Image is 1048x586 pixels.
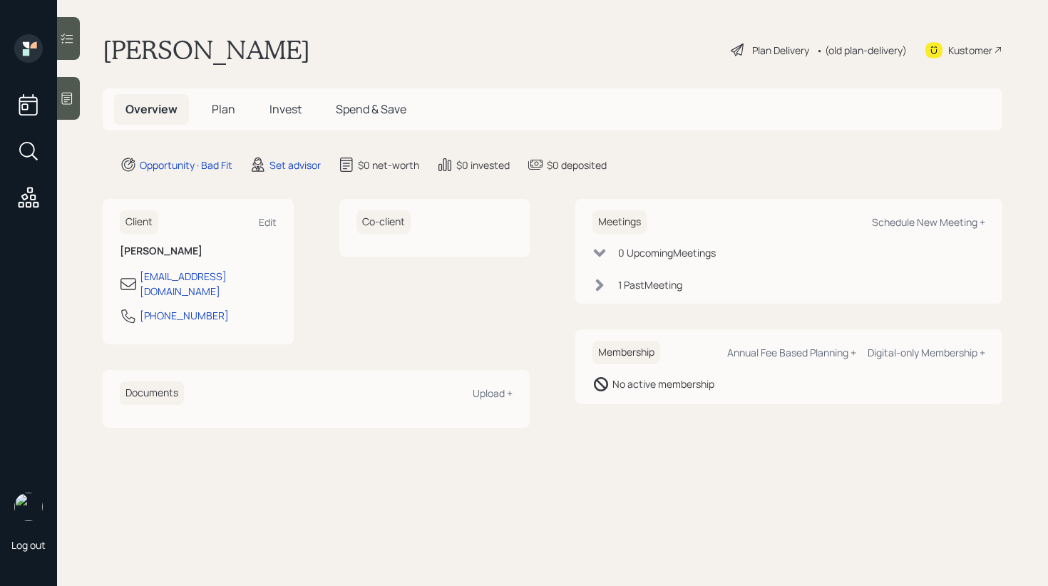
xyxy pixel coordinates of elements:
div: Log out [11,538,46,552]
h6: [PERSON_NAME] [120,245,277,257]
div: Digital-only Membership + [868,346,985,359]
div: [PHONE_NUMBER] [140,308,229,323]
h6: Client [120,210,158,234]
div: Schedule New Meeting + [872,215,985,229]
div: Upload + [473,386,513,400]
div: Edit [259,215,277,229]
h6: Documents [120,381,184,405]
div: $0 invested [456,158,510,173]
h6: Co-client [356,210,411,234]
div: Plan Delivery [752,43,809,58]
div: 1 Past Meeting [618,277,682,292]
div: $0 deposited [547,158,607,173]
div: Opportunity · Bad Fit [140,158,232,173]
h6: Membership [592,341,660,364]
h6: Meetings [592,210,647,234]
span: Spend & Save [336,101,406,117]
div: No active membership [612,376,714,391]
img: retirable_logo.png [14,493,43,521]
div: [EMAIL_ADDRESS][DOMAIN_NAME] [140,269,277,299]
div: Annual Fee Based Planning + [727,346,856,359]
span: Plan [212,101,235,117]
span: Invest [269,101,302,117]
div: $0 net-worth [358,158,419,173]
div: • (old plan-delivery) [816,43,907,58]
span: Overview [125,101,178,117]
h1: [PERSON_NAME] [103,34,310,66]
div: 0 Upcoming Meeting s [618,245,716,260]
div: Set advisor [269,158,321,173]
div: Kustomer [948,43,992,58]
